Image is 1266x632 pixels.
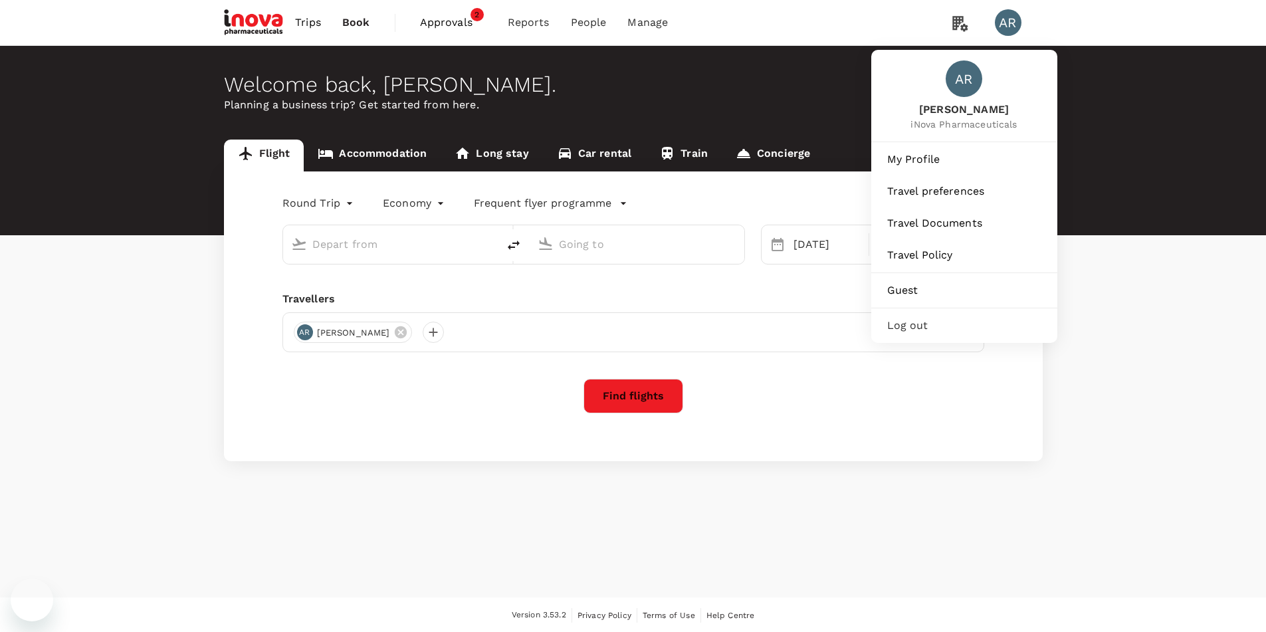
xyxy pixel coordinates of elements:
a: Long stay [441,140,542,171]
a: Travel Policy [877,241,1052,270]
div: AR [297,324,313,340]
span: Privacy Policy [578,611,631,620]
a: Terms of Use [643,608,695,623]
div: Travellers [282,291,984,307]
input: Depart from [312,234,470,255]
span: [PERSON_NAME] [910,102,1017,118]
a: Accommodation [304,140,441,171]
span: Manage [627,15,668,31]
div: Log out [877,311,1052,340]
button: Find flights [583,379,683,413]
button: Open [488,243,491,245]
a: Travel preferences [877,177,1052,206]
div: AR [946,60,982,97]
span: Trips [295,15,321,31]
span: Approvals [420,15,486,31]
span: Travel Documents [887,215,1041,231]
div: [DATE] [788,231,866,258]
span: Travel Policy [887,247,1041,263]
a: Flight [224,140,304,171]
a: My Profile [877,145,1052,174]
button: delete [498,229,530,261]
button: Open [735,243,738,245]
span: Guest [887,282,1041,298]
span: Version 3.53.2 [512,609,566,622]
button: Frequent flyer programme [474,195,627,211]
img: iNova Pharmaceuticals [224,8,285,37]
span: Travel preferences [887,183,1041,199]
a: Car rental [543,140,646,171]
span: Help Centre [706,611,755,620]
span: Terms of Use [643,611,695,620]
input: Going to [559,234,716,255]
div: AR[PERSON_NAME] [294,322,413,343]
iframe: Button to launch messaging window [11,579,53,621]
span: [PERSON_NAME] [309,326,398,340]
a: Concierge [722,140,824,171]
span: iNova Pharmaceuticals [910,118,1017,131]
span: Reports [508,15,550,31]
a: Help Centre [706,608,755,623]
div: Economy [383,193,447,214]
div: Welcome back , [PERSON_NAME] . [224,72,1043,97]
span: Book [342,15,370,31]
span: 2 [471,8,484,21]
a: Train [645,140,722,171]
span: My Profile [887,152,1041,167]
span: Log out [887,318,1041,334]
a: Travel Documents [877,209,1052,238]
div: AR [995,9,1021,36]
p: Frequent flyer programme [474,195,611,211]
a: Guest [877,276,1052,305]
div: Round Trip [282,193,357,214]
a: Privacy Policy [578,608,631,623]
p: Planning a business trip? Get started from here. [224,97,1043,113]
span: People [571,15,607,31]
